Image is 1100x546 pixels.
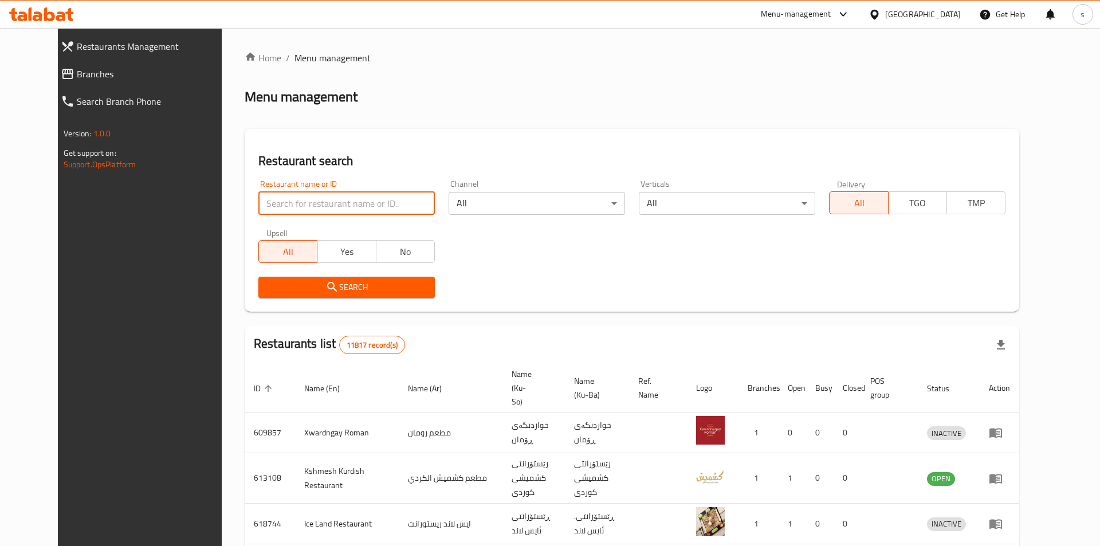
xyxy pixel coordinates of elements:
[376,240,435,263] button: No
[565,504,629,544] td: .ڕێستۆرانتی ئایس لاند
[339,336,405,354] div: Total records count
[295,453,399,504] td: Kshmesh Kurdish Restaurant
[245,51,1019,65] nav: breadcrumb
[258,277,435,298] button: Search
[989,472,1010,485] div: Menu
[927,472,955,485] span: OPEN
[449,192,625,215] div: All
[512,367,551,408] span: Name (Ku-So)
[989,517,1010,531] div: Menu
[254,382,276,395] span: ID
[1081,8,1085,21] span: s
[245,88,357,106] h2: Menu management
[294,51,371,65] span: Menu management
[295,413,399,453] td: Xwardngay Roman
[565,413,629,453] td: خواردنگەی ڕۆمان
[687,364,738,413] th: Logo
[738,453,779,504] td: 1
[834,504,861,544] td: 0
[834,453,861,504] td: 0
[927,382,964,395] span: Status
[322,243,371,260] span: Yes
[779,364,806,413] th: Open
[639,192,815,215] div: All
[52,88,242,115] a: Search Branch Phone
[77,40,233,53] span: Restaurants Management
[574,374,615,402] span: Name (Ku-Ba)
[64,146,116,160] span: Get support on:
[565,453,629,504] td: رێستۆرانتی کشمیشى كوردى
[779,504,806,544] td: 1
[295,504,399,544] td: Ice Land Restaurant
[77,95,233,108] span: Search Branch Phone
[946,191,1005,214] button: TMP
[927,517,966,531] span: INACTIVE
[286,51,290,65] li: /
[927,472,955,486] div: OPEN
[834,413,861,453] td: 0
[806,413,834,453] td: 0
[989,426,1010,439] div: Menu
[245,51,281,65] a: Home
[64,157,136,172] a: Support.OpsPlatform
[738,364,779,413] th: Branches
[266,229,288,237] label: Upsell
[885,8,961,21] div: [GEOGRAPHIC_DATA]
[696,462,725,490] img: Kshmesh Kurdish Restaurant
[779,413,806,453] td: 0
[738,413,779,453] td: 1
[952,195,1001,211] span: TMP
[77,67,233,81] span: Branches
[258,240,317,263] button: All
[340,340,404,351] span: 11817 record(s)
[408,382,457,395] span: Name (Ar)
[834,195,883,211] span: All
[806,504,834,544] td: 0
[264,243,313,260] span: All
[502,413,565,453] td: خواردنگەی ڕۆمان
[893,195,942,211] span: TGO
[399,413,502,453] td: مطعم رومان
[738,504,779,544] td: 1
[870,374,904,402] span: POS group
[927,426,966,440] div: INACTIVE
[399,453,502,504] td: مطعم كشميش الكردي
[779,453,806,504] td: 1
[317,240,376,263] button: Yes
[64,126,92,141] span: Version:
[980,364,1019,413] th: Action
[399,504,502,544] td: ايس لاند ريستورانت
[245,504,295,544] td: 618744
[254,335,405,354] h2: Restaurants list
[245,413,295,453] td: 609857
[258,192,435,215] input: Search for restaurant name or ID..
[268,280,426,294] span: Search
[245,453,295,504] td: 613108
[696,416,725,445] img: Xwardngay Roman
[696,507,725,536] img: Ice Land Restaurant
[829,191,888,214] button: All
[304,382,355,395] span: Name (En)
[927,427,966,440] span: INACTIVE
[761,7,831,21] div: Menu-management
[52,33,242,60] a: Restaurants Management
[52,60,242,88] a: Branches
[806,453,834,504] td: 0
[806,364,834,413] th: Busy
[834,364,861,413] th: Closed
[502,504,565,544] td: ڕێستۆرانتی ئایس لاند
[837,180,866,188] label: Delivery
[381,243,430,260] span: No
[987,331,1015,359] div: Export file
[502,453,565,504] td: رێستۆرانتی کشمیشى كوردى
[888,191,947,214] button: TGO
[93,126,111,141] span: 1.0.0
[638,374,673,402] span: Ref. Name
[258,152,1005,170] h2: Restaurant search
